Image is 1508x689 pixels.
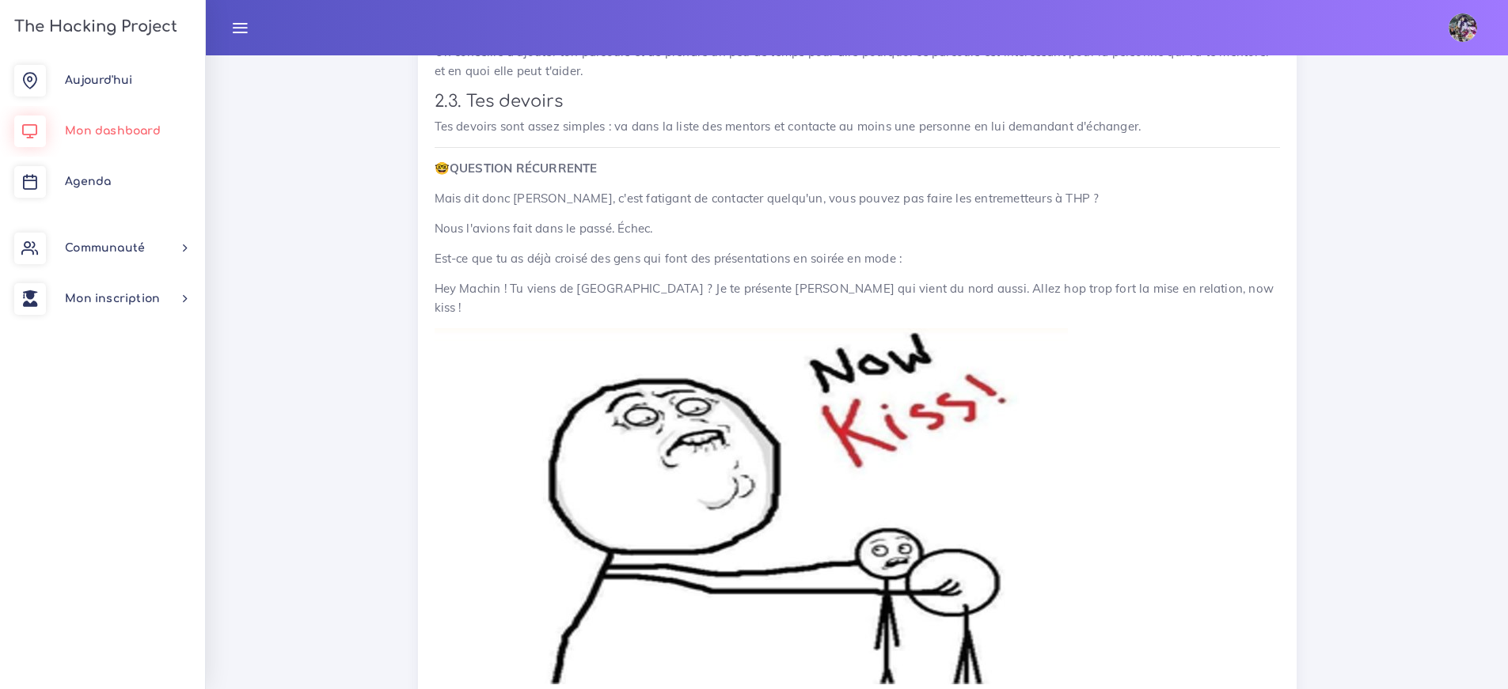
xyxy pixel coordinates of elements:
[435,249,1280,268] p: Est-ce que tu as déjà croisé des gens qui font des présentations en soirée en mode :
[65,176,111,187] span: Agenda
[435,159,1280,178] p: 🤓
[450,161,598,176] strong: QUESTION RÉCURRENTE
[65,74,132,86] span: Aujourd'hui
[65,242,145,254] span: Communauté
[435,92,1280,112] h3: 2.3. Tes devoirs
[1449,13,1477,42] img: eg54bupqcshyolnhdacp.jpg
[435,189,1280,208] p: Mais dit donc [PERSON_NAME], c'est fatigant de contacter quelqu'un, vous pouvez pas faire les ent...
[9,18,177,36] h3: The Hacking Project
[65,125,161,137] span: Mon dashboard
[435,43,1280,81] p: On conseille d'ajouter ton parcours et de prendre un peu de temps pour dire pourquoi ce parcours ...
[435,117,1280,136] p: Tes devoirs sont assez simples : va dans la liste des mentors et contacte au moins une personne e...
[65,293,160,305] span: Mon inscription
[435,328,1068,684] img: Pqj0wL7.jpg
[435,219,1280,238] p: Nous l'avions fait dans le passé. Échec.
[435,279,1280,317] p: Hey Machin ! Tu viens de [GEOGRAPHIC_DATA] ? Je te présente [PERSON_NAME] qui vient du nord aussi...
